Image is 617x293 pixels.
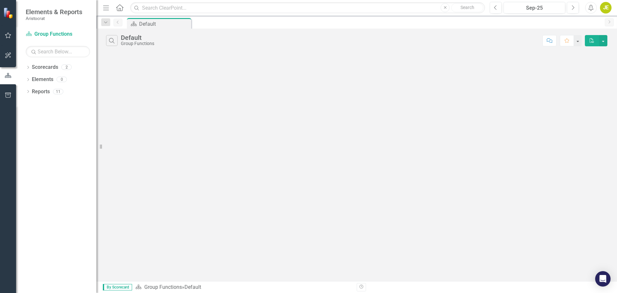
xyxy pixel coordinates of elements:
a: Group Functions [26,31,90,38]
img: ClearPoint Strategy [3,7,14,18]
small: Aristocrat [26,16,82,21]
input: Search Below... [26,46,90,57]
div: Group Functions [121,41,154,46]
div: Sep-25 [506,4,563,12]
button: JE [600,2,612,14]
a: Elements [32,76,53,83]
input: Search ClearPoint... [130,2,485,14]
span: By Scorecard [103,284,132,290]
div: 2 [61,65,72,70]
div: Default [121,34,154,41]
span: Search [461,5,474,10]
div: 11 [53,89,63,94]
a: Group Functions [144,284,182,290]
a: Scorecards [32,64,58,71]
span: Elements & Reports [26,8,82,16]
div: Default [139,20,190,28]
div: » [135,284,352,291]
div: 0 [57,77,67,82]
button: Sep-25 [504,2,565,14]
div: Open Intercom Messenger [595,271,611,287]
button: Search [451,3,483,12]
div: Default [184,284,201,290]
a: Reports [32,88,50,96]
